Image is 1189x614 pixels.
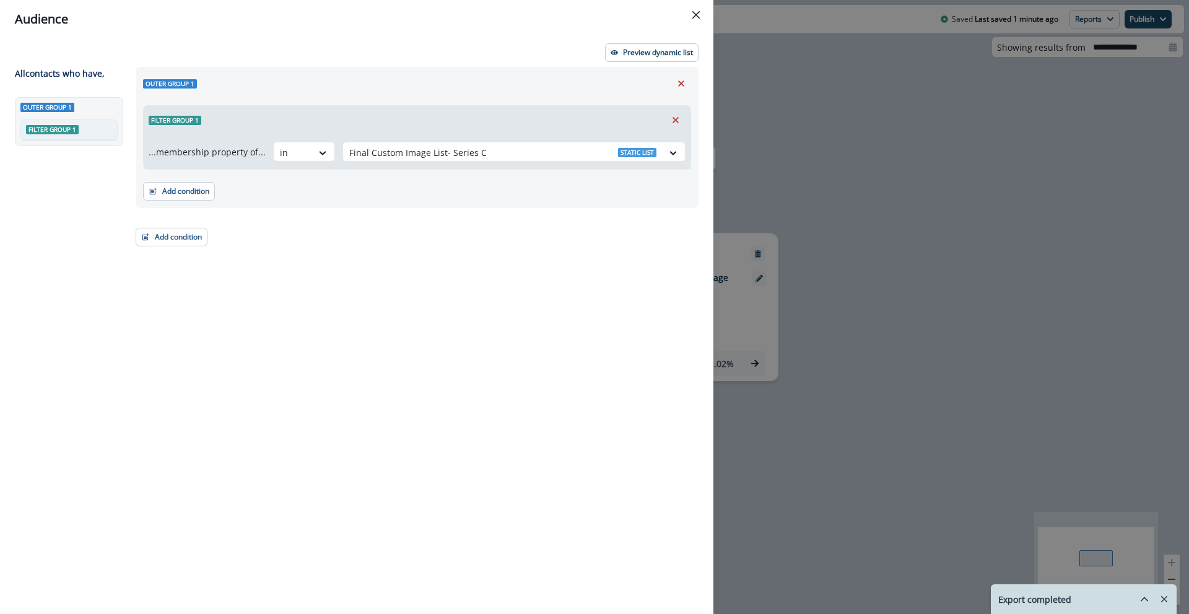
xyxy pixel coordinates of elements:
p: All contact s who have, [15,67,105,80]
button: Remove [666,111,686,129]
div: Audience [15,10,699,28]
p: ...membership property of... [149,145,266,158]
p: Export completed [998,593,1071,606]
span: Filter group 1 [149,116,201,125]
button: hide-exports [1125,585,1149,613]
p: Preview dynamic list [623,48,693,57]
span: Outer group 1 [20,103,74,112]
button: hide-exports [1135,590,1154,608]
button: Close [686,5,706,25]
span: Filter group 1 [26,125,79,134]
span: Outer group 1 [143,79,197,89]
button: Remove [671,74,691,93]
button: Add condition [143,182,215,201]
button: Remove-exports [1154,590,1174,608]
button: Add condition [136,228,207,246]
button: Preview dynamic list [605,43,699,62]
